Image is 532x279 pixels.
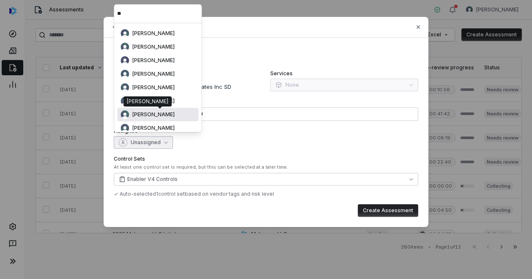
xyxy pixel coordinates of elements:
[108,19,135,35] button: Back
[121,70,129,78] img: Laura Sayre avatar
[127,98,168,105] div: [PERSON_NAME]
[131,139,161,146] span: Unassigned
[132,57,175,64] span: [PERSON_NAME]
[132,125,175,131] span: [PERSON_NAME]
[114,128,418,134] label: Assignee
[132,44,175,50] span: [PERSON_NAME]
[132,98,175,104] span: [PERSON_NAME]
[121,43,129,51] img: Chadd Myers avatar
[117,27,198,135] div: Suggestions
[121,83,129,92] img: Melanie Lorent avatar
[358,204,418,217] button: Create Assessment
[121,124,129,132] img: Sam Shaner avatar
[121,29,129,38] img: Anita Ritter avatar
[114,191,418,197] div: ✓ Auto-selected 1 control set based on vendor tags and risk level
[114,99,418,106] label: Assessment Name
[270,70,418,77] label: Services
[127,176,178,183] span: Enabler V4 Controls
[132,111,175,118] span: [PERSON_NAME]
[121,110,129,119] img: REKHA KOTHANDARAMAN avatar
[114,156,418,162] label: Control Sets
[114,164,418,170] div: At least one control set is required, but this can be selected at a later time.
[132,30,175,37] span: [PERSON_NAME]
[121,56,129,65] img: Kourtney Shields avatar
[132,84,175,91] span: [PERSON_NAME]
[132,71,175,77] span: [PERSON_NAME]
[121,97,129,105] img: Nic Weilbacher avatar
